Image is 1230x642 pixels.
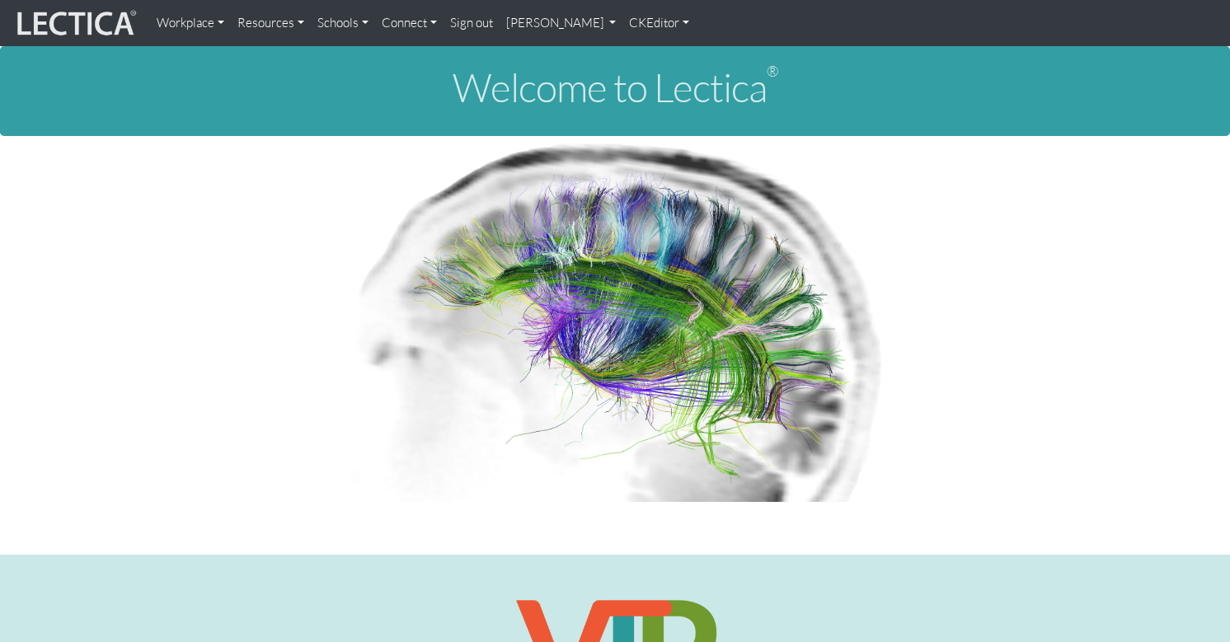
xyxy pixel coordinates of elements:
a: [PERSON_NAME] [500,7,623,40]
img: Human Connectome Project Image [340,136,890,502]
a: Connect [375,7,444,40]
h1: Welcome to Lectica [13,66,1217,110]
a: CKEditor [622,7,696,40]
a: Sign out [444,7,500,40]
img: lecticalive [13,7,137,39]
a: Workplace [150,7,231,40]
sup: ® [767,62,778,80]
a: Schools [311,7,375,40]
a: Resources [231,7,311,40]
